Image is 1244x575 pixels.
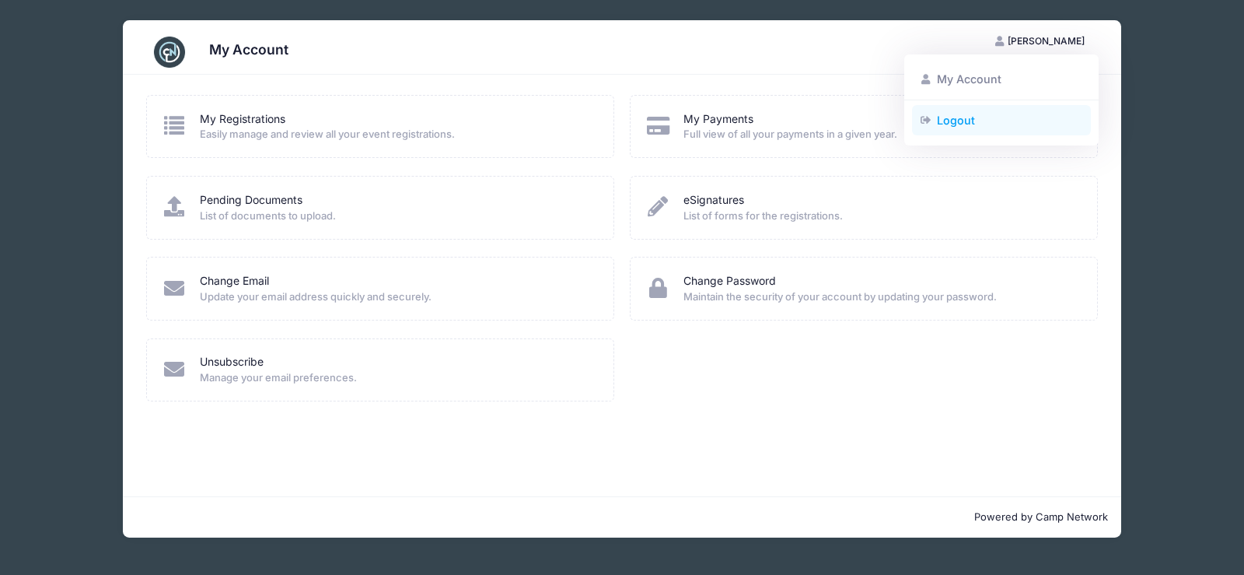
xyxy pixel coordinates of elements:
span: Easily manage and review all your event registrations. [200,127,593,142]
span: Update your email address quickly and securely. [200,289,593,305]
button: [PERSON_NAME] [982,28,1099,54]
img: CampNetwork [154,37,185,68]
span: List of documents to upload. [200,209,593,224]
a: eSignatures [683,192,744,209]
a: My Account [912,65,1092,94]
span: List of forms for the registrations. [683,209,1077,224]
p: Powered by Camp Network [136,510,1109,525]
a: Change Password [683,273,776,289]
span: Manage your email preferences. [200,370,593,386]
a: Pending Documents [200,192,302,209]
a: Change Email [200,273,269,289]
span: [PERSON_NAME] [1008,35,1085,47]
h3: My Account [209,41,288,58]
a: My Payments [683,111,753,128]
a: My Registrations [200,111,285,128]
span: Full view of all your payments in a given year. [683,127,1077,142]
span: Maintain the security of your account by updating your password. [683,289,1077,305]
a: Logout [912,105,1092,135]
a: Unsubscribe [200,354,264,370]
div: [PERSON_NAME] [904,54,1099,146]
